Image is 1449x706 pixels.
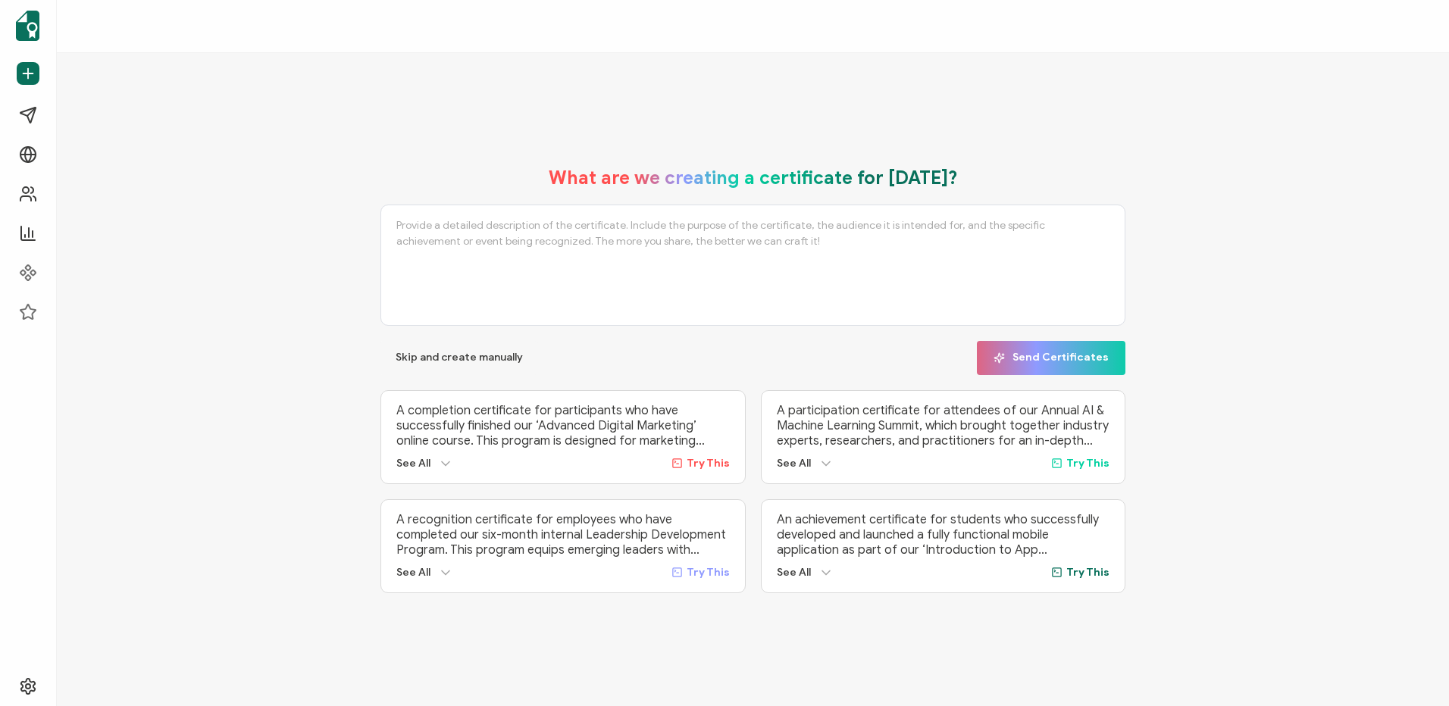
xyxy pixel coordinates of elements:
[777,403,1109,448] p: A participation certificate for attendees of our Annual AI & Machine Learning Summit, which broug...
[977,341,1125,375] button: Send Certificates
[396,566,430,579] span: See All
[396,352,523,363] span: Skip and create manually
[687,457,730,470] span: Try This
[16,11,39,41] img: sertifier-logomark-colored.svg
[777,457,811,470] span: See All
[396,512,729,558] p: A recognition certificate for employees who have completed our six-month internal Leadership Deve...
[777,512,1109,558] p: An achievement certificate for students who successfully developed and launched a fully functiona...
[1066,566,1109,579] span: Try This
[396,403,729,448] p: A completion certificate for participants who have successfully finished our ‘Advanced Digital Ma...
[1066,457,1109,470] span: Try This
[687,566,730,579] span: Try This
[380,341,538,375] button: Skip and create manually
[549,167,958,189] h1: What are we creating a certificate for [DATE]?
[777,566,811,579] span: See All
[396,457,430,470] span: See All
[994,352,1109,364] span: Send Certificates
